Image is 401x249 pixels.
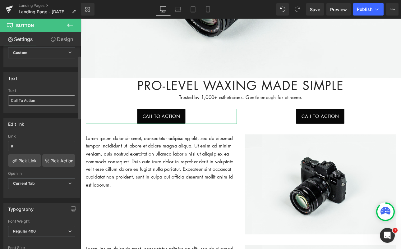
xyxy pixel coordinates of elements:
[353,3,384,16] button: Publish
[291,3,304,16] button: Redo
[73,111,117,119] span: Call To Action
[330,6,347,13] span: Preview
[42,154,75,167] a: Pick Action
[6,136,183,199] p: Lorem ipsum dolor sit amet, consectetur adipiscing elit, sed do eiusmod tempor incididunt ut labo...
[16,23,34,28] span: Button
[8,118,25,127] div: Edit link
[8,134,75,138] div: Link
[8,154,41,167] a: Pick Link
[19,3,81,8] a: Landing Pages
[310,6,320,13] span: Save
[171,3,186,16] a: Laptop
[81,3,94,16] a: New Library
[8,171,75,176] div: Open in
[67,106,123,123] a: Call To Action
[326,3,351,16] a: Preview
[13,181,35,186] b: Current Tab
[380,228,395,243] iframe: Intercom live chat
[19,9,69,14] span: Landing Page - [DATE] 16:41:11
[13,50,27,56] b: Custom
[200,3,215,16] a: Mobile
[186,3,200,16] a: Tablet
[357,7,372,12] span: Publish
[8,88,75,93] div: Text
[13,229,36,233] b: Regular 400
[386,3,399,16] button: More
[156,3,171,16] a: Desktop
[8,72,17,81] div: Text
[276,3,289,16] button: Undo
[8,141,75,151] input: https://your-shop.myshopify.com
[42,32,82,46] a: Design
[8,203,34,212] div: Typography
[393,228,398,233] span: 1
[253,106,310,123] a: Call To Action
[8,219,75,224] div: Font Weight
[259,111,303,119] span: Call To Action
